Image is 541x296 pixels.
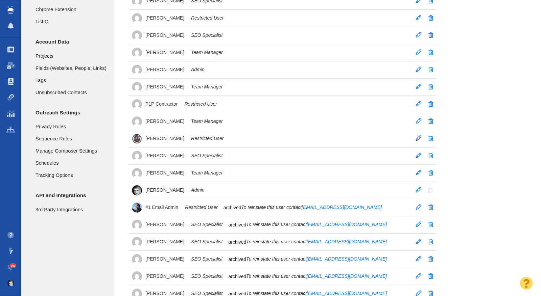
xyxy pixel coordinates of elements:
span: 3rd Party Integrations [36,206,107,213]
em: SEO Specialist [191,273,222,279]
em: Restricted User [191,15,224,21]
span: [PERSON_NAME] [145,84,184,90]
span: archived [228,239,246,245]
img: 8a21b1a12a7554901d364e890baed237 [132,151,142,161]
em: To reinstate this user contact [246,256,387,262]
img: 5fdd85798f82c50f5c45a90349a4caae [132,116,142,127]
span: [PERSON_NAME] [145,32,184,38]
span: archived [228,222,246,228]
a: [EMAIL_ADDRESS][DOMAIN_NAME] [307,239,387,244]
img: a86837b758f9a69365881dc781ee9f45 [132,185,142,195]
span: [PERSON_NAME] [145,118,184,124]
a: [EMAIL_ADDRESS][DOMAIN_NAME] [307,291,387,296]
img: d3895725eb174adcf95c2ff5092785ef [132,65,142,75]
span: archived [228,256,246,262]
a: [EMAIL_ADDRESS][DOMAIN_NAME] [307,222,387,227]
span: archived [224,205,241,211]
span: [PERSON_NAME] [145,49,184,55]
img: 6834d3ee73015a2022ce0a1cf1320691 [132,134,142,144]
a: [EMAIL_ADDRESS][DOMAIN_NAME] [307,256,387,262]
em: SEO Specialist [191,256,222,262]
em: Team Manager [191,49,223,55]
img: c9363fb76f5993e53bff3b340d5c230a [132,48,142,58]
img: e993f40ed236f6fe77e44067b7a36b31 [132,99,142,109]
img: 323f48ae60279b99c3a49ce4533bbf0a [132,254,142,264]
span: Projects [36,52,107,60]
span: [PERSON_NAME] [145,66,184,73]
span: [PERSON_NAME] [145,170,184,176]
img: a86837b758f9a69365881dc781ee9f45 [7,280,14,287]
span: Sequence Rules [36,135,107,142]
img: 0a657928374d280f0cbdf2a1688580e1 [132,168,142,178]
span: [PERSON_NAME] [145,256,184,262]
span: [PERSON_NAME] [145,273,184,279]
span: [PERSON_NAME] [145,187,184,193]
img: 1c7fd13c975fa5a8ed6a22fabc2bf531 [132,220,142,230]
em: SEO Specialist [191,221,222,227]
span: archived [228,273,246,279]
em: Admin [191,187,205,193]
span: 24 [9,263,17,268]
span: P1P Contractor [145,101,178,107]
em: Restricted User [191,135,224,141]
em: Team Manager [191,170,223,176]
span: Manage Composer Settings [36,147,107,155]
a: [EMAIL_ADDRESS][DOMAIN_NAME] [307,273,387,279]
span: Chrome Extension [36,6,107,13]
img: 6a4aabef2772ddc104072b11d326efd0 [132,203,142,213]
em: To reinstate this user contact [246,222,387,227]
span: [PERSON_NAME] [145,15,184,21]
em: Restricted User [185,204,217,210]
img: 2f7e47f9491197a3a8bae7ec7bae30e4 [132,237,142,247]
em: SEO Specialist [191,239,222,245]
span: Schedules [36,159,107,167]
span: Privacy Rules [36,123,107,130]
span: Fields (Websites, People, Links) [36,64,107,72]
span: [PERSON_NAME] [145,239,184,245]
span: #1 Email Admin [145,204,178,210]
em: Team Manager [191,84,223,90]
span: [PERSON_NAME] [145,221,184,227]
em: To reinstate this user contact [241,205,382,210]
em: To reinstate this user contact [246,291,387,296]
img: 4d4450a2c5952a6e56f006464818e682 [132,82,142,92]
a: [EMAIL_ADDRESS][DOMAIN_NAME] [302,205,382,210]
span: Tags [36,77,107,84]
em: Restricted User [184,101,217,107]
span: Tracking Options [36,171,107,179]
span: ListIQ [36,18,107,25]
img: buzzstream_logo_iconsimple.png [7,6,14,14]
img: 61f477734bf3dd72b3fb3a7a83fcc915 [132,30,142,41]
span: [PERSON_NAME] [145,153,184,159]
em: Team Manager [191,118,223,124]
span: Unsubscribed Contacts [36,89,107,96]
em: SEO Specialist [191,32,222,38]
em: To reinstate this user contact [246,273,387,279]
em: To reinstate this user contact [246,239,387,244]
img: 9b91a4c6729f14605028b714424a4922 [132,271,142,281]
span: [PERSON_NAME] [145,135,184,141]
em: SEO Specialist [191,153,222,159]
img: d478f18cf59100fc7fb393b65de463c2 [132,13,142,23]
em: Admin [191,66,205,73]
